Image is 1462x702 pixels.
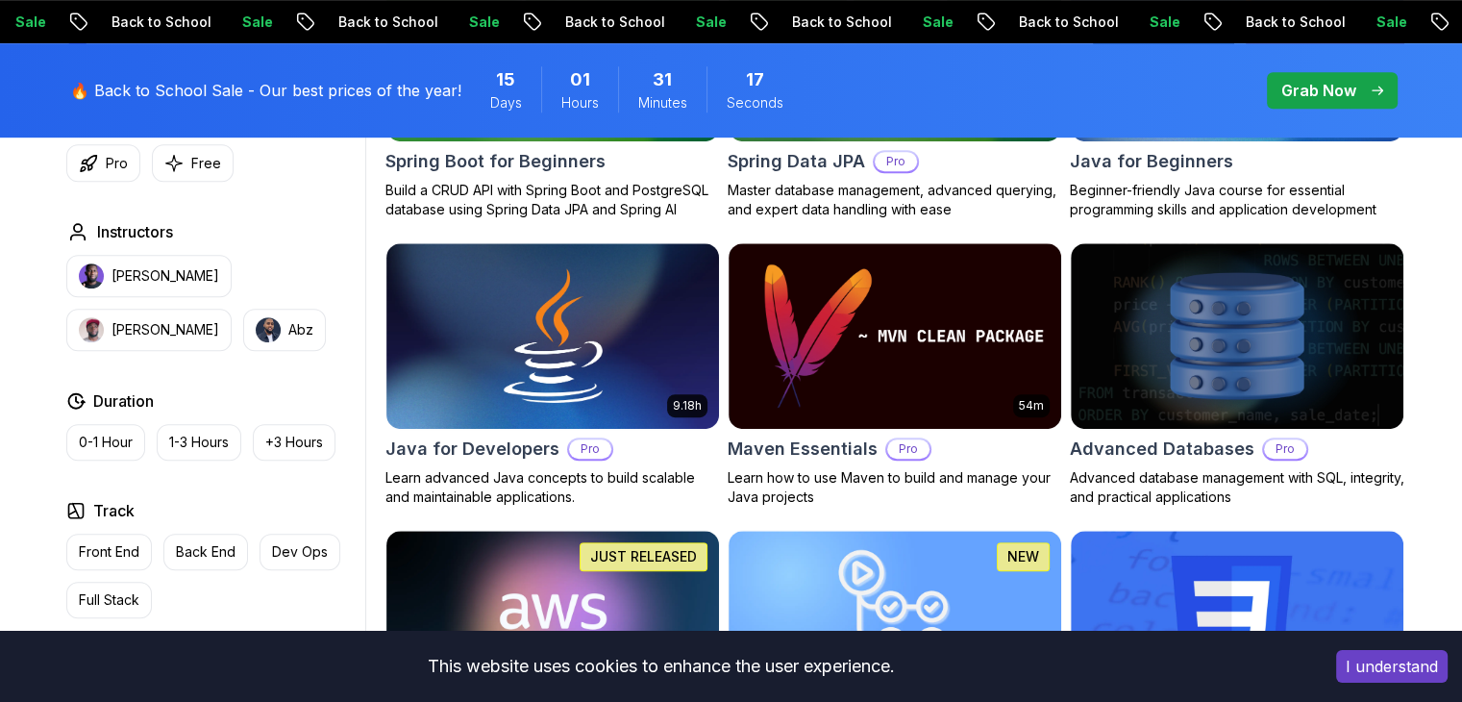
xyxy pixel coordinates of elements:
[570,66,590,93] span: 1 Hours
[385,148,606,175] h2: Spring Boot for Beginners
[561,93,599,113] span: Hours
[1001,13,1131,32] p: Back to School
[288,320,313,339] p: Abz
[265,433,323,452] p: +3 Hours
[1070,148,1233,175] h2: Java for Beginners
[66,144,140,182] button: Pro
[385,468,720,507] p: Learn advanced Java concepts to build scalable and maintainable applications.
[79,263,104,288] img: instructor img
[112,266,219,286] p: [PERSON_NAME]
[385,181,720,219] p: Build a CRUD API with Spring Boot and PostgreSQL database using Spring Data JPA and Spring AI
[253,424,335,461] button: +3 Hours
[157,424,241,461] button: 1-3 Hours
[590,547,697,566] p: JUST RELEASED
[320,13,451,32] p: Back to School
[653,66,672,93] span: 31 Minutes
[66,255,232,297] button: instructor img[PERSON_NAME]
[106,154,128,173] p: Pro
[875,152,917,171] p: Pro
[14,645,1307,688] div: This website uses cookies to enhance the user experience.
[728,436,878,463] h2: Maven Essentials
[728,148,865,175] h2: Spring Data JPA
[1264,439,1306,459] p: Pro
[66,309,232,351] button: instructor img[PERSON_NAME]
[112,320,219,339] p: [PERSON_NAME]
[256,317,281,342] img: instructor img
[729,243,1061,430] img: Maven Essentials card
[66,582,152,618] button: Full Stack
[728,468,1062,507] p: Learn how to use Maven to build and manage your Java projects
[169,433,229,452] p: 1-3 Hours
[93,389,154,413] h2: Duration
[1070,436,1254,463] h2: Advanced Databases
[163,534,248,570] button: Back End
[746,66,764,93] span: 17 Seconds
[79,590,139,610] p: Full Stack
[1131,13,1193,32] p: Sale
[224,13,285,32] p: Sale
[887,439,929,459] p: Pro
[490,93,522,113] span: Days
[1007,547,1039,566] p: NEW
[451,13,512,32] p: Sale
[385,436,559,463] h2: Java for Developers
[152,144,234,182] button: Free
[728,242,1062,508] a: Maven Essentials card54mMaven EssentialsProLearn how to use Maven to build and manage your Java p...
[904,13,966,32] p: Sale
[176,542,235,562] p: Back End
[386,243,719,430] img: Java for Developers card
[66,534,152,570] button: Front End
[1070,181,1404,219] p: Beginner-friendly Java course for essential programming skills and application development
[1019,398,1044,414] p: 54m
[66,424,145,461] button: 0-1 Hour
[260,534,340,570] button: Dev Ops
[1227,13,1358,32] p: Back to School
[1071,243,1403,430] img: Advanced Databases card
[1070,242,1404,508] a: Advanced Databases cardAdvanced DatabasesProAdvanced database management with SQL, integrity, and...
[1336,650,1448,683] button: Accept cookies
[547,13,678,32] p: Back to School
[728,181,1062,219] p: Master database management, advanced querying, and expert data handling with ease
[191,154,221,173] p: Free
[243,309,326,351] button: instructor imgAbz
[1358,13,1420,32] p: Sale
[79,542,139,562] p: Front End
[93,13,224,32] p: Back to School
[569,439,611,459] p: Pro
[1070,468,1404,507] p: Advanced database management with SQL, integrity, and practical applications
[1281,79,1356,102] p: Grab Now
[774,13,904,32] p: Back to School
[272,542,328,562] p: Dev Ops
[70,79,461,102] p: 🔥 Back to School Sale - Our best prices of the year!
[727,93,783,113] span: Seconds
[79,317,104,342] img: instructor img
[638,93,687,113] span: Minutes
[93,499,135,522] h2: Track
[385,242,720,508] a: Java for Developers card9.18hJava for DevelopersProLearn advanced Java concepts to build scalable...
[496,66,515,93] span: 15 Days
[673,398,702,414] p: 9.18h
[79,433,133,452] p: 0-1 Hour
[97,220,173,243] h2: Instructors
[678,13,739,32] p: Sale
